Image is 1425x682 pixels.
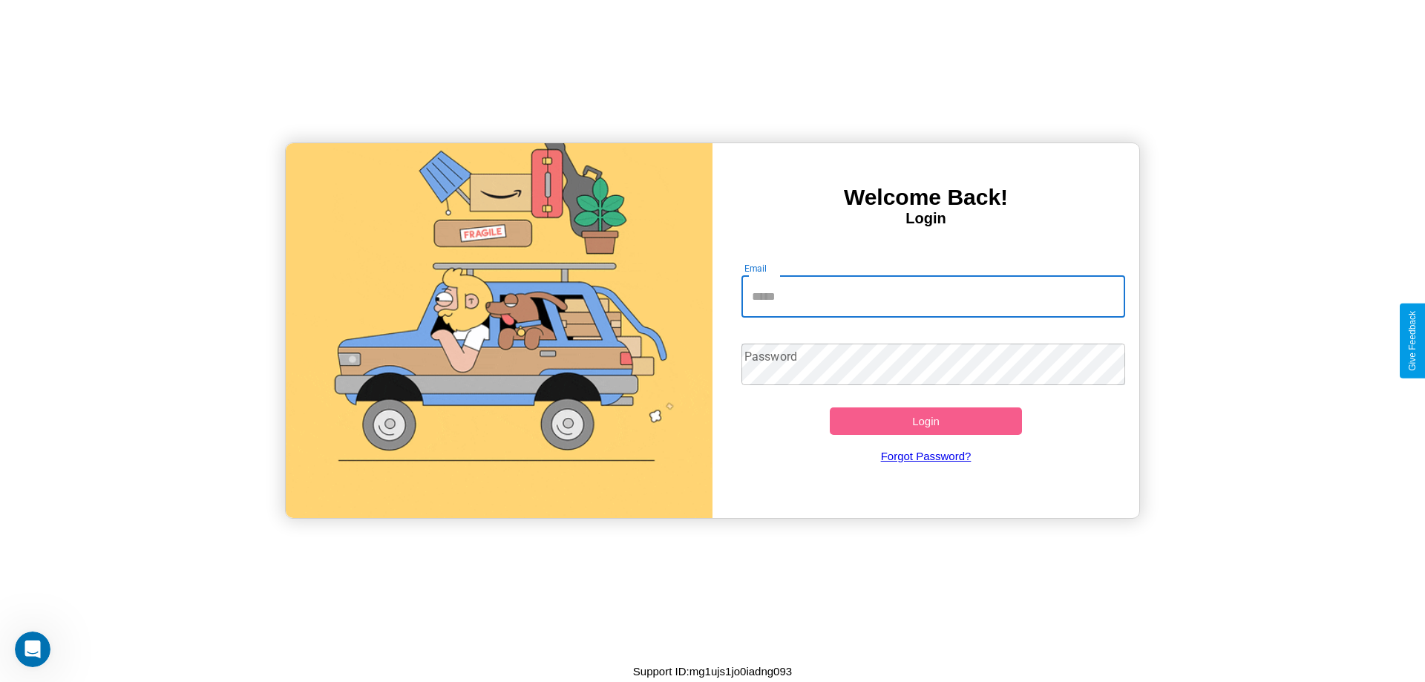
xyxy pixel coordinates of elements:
[830,407,1022,435] button: Login
[633,661,792,681] p: Support ID: mg1ujs1jo0iadng093
[712,210,1139,227] h4: Login
[15,632,50,667] iframe: Intercom live chat
[734,435,1118,477] a: Forgot Password?
[286,143,712,518] img: gif
[1407,311,1418,371] div: Give Feedback
[712,185,1139,210] h3: Welcome Back!
[744,262,767,275] label: Email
